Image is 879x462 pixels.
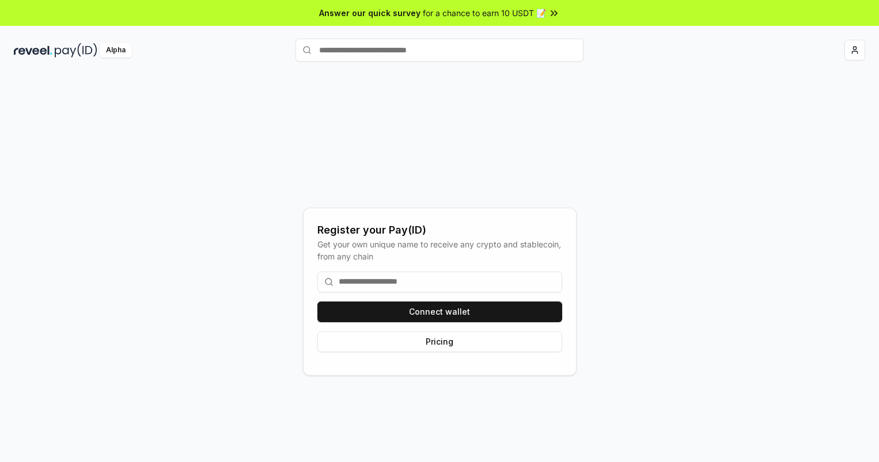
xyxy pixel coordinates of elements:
span: for a chance to earn 10 USDT 📝 [423,7,546,19]
button: Connect wallet [317,301,562,322]
div: Get your own unique name to receive any crypto and stablecoin, from any chain [317,238,562,262]
div: Register your Pay(ID) [317,222,562,238]
img: pay_id [55,43,97,58]
div: Alpha [100,43,132,58]
span: Answer our quick survey [319,7,420,19]
img: reveel_dark [14,43,52,58]
button: Pricing [317,331,562,352]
